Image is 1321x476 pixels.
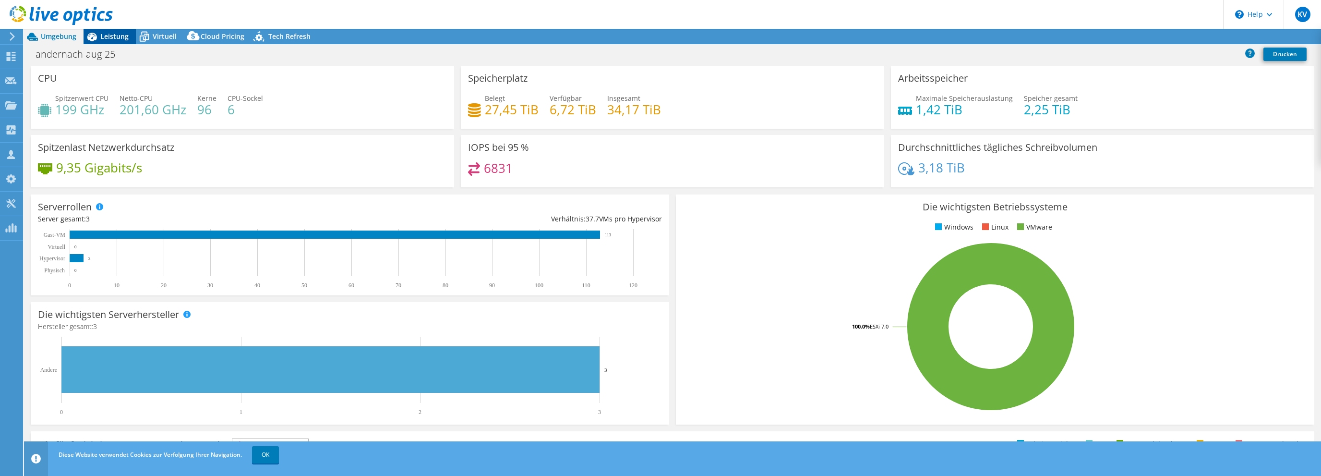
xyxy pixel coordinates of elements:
[683,202,1307,212] h3: Die wichtigsten Betriebssysteme
[348,282,354,289] text: 60
[59,451,242,459] span: Diese Website verwendet Cookies zur Verfolgung Ihrer Navigation.
[1194,439,1227,449] li: Latenz
[419,409,421,415] text: 2
[60,409,63,415] text: 0
[468,142,529,153] h3: IOPS bei 95 %
[228,104,263,115] h4: 6
[38,214,350,224] div: Server gesamt:
[153,32,177,41] span: Virtuell
[468,73,528,84] h3: Speicherplatz
[100,32,129,41] span: Leistung
[629,282,637,289] text: 120
[396,282,401,289] text: 70
[240,409,242,415] text: 1
[56,162,142,173] h4: 9,35 Gigabits/s
[918,162,965,173] h4: 3,18 TiB
[197,104,216,115] h4: 96
[1263,48,1307,61] a: Drucken
[93,322,97,331] span: 3
[40,366,57,373] text: Andere
[301,282,307,289] text: 50
[1024,94,1078,103] span: Speicher gesamt
[535,282,543,289] text: 100
[898,142,1097,153] h3: Durchschnittliches tägliches Schreibvolumen
[38,202,92,212] h3: Serverrollen
[31,49,130,60] h1: andernach-aug-25
[38,142,174,153] h3: Spitzenlast Netzwerkdurchsatz
[268,32,311,41] span: Tech Refresh
[607,94,640,103] span: Insgesamt
[605,232,612,237] text: 113
[207,282,213,289] text: 30
[38,309,179,320] h3: Die wichtigsten Serverhersteller
[550,94,582,103] span: Verfügbar
[1295,7,1310,22] span: KV
[88,256,91,261] text: 3
[41,32,76,41] span: Umgebung
[252,446,279,464] a: OK
[980,222,1009,232] li: Linux
[1235,10,1244,19] svg: \n
[586,214,599,223] span: 37.7
[55,104,108,115] h4: 199 GHz
[74,268,77,273] text: 0
[604,367,607,373] text: 3
[485,104,539,115] h4: 27,45 TiB
[1233,439,1302,449] li: IOPS pro Sekunde
[68,282,71,289] text: 0
[114,282,120,289] text: 10
[232,439,308,451] span: IOPS pro Sekunde
[55,94,108,103] span: Spitzenwert CPU
[74,244,77,249] text: 0
[1015,439,1077,449] li: Arbeitsspeicher
[852,323,870,330] tspan: 100.0%
[161,282,167,289] text: 20
[48,244,65,250] text: Virtuell
[1024,104,1078,115] h4: 2,25 TiB
[228,94,263,103] span: CPU-Sockel
[607,104,661,115] h4: 34,17 TiB
[898,73,968,84] h3: Arbeitsspeicher
[916,104,1013,115] h4: 1,42 TiB
[120,94,153,103] span: Netto-CPU
[550,104,596,115] h4: 6,72 TiB
[44,267,65,274] text: Physisch
[489,282,495,289] text: 90
[443,282,448,289] text: 80
[201,32,244,41] span: Cloud Pricing
[933,222,973,232] li: Windows
[870,323,889,330] tspan: ESXi 7.0
[1114,439,1188,449] li: Netzwerkdurchsatz
[38,321,662,332] h4: Hersteller gesamt:
[598,409,601,415] text: 3
[120,104,186,115] h4: 201,60 GHz
[350,214,662,224] div: Verhältnis: VMs pro Hypervisor
[582,282,590,289] text: 110
[1015,222,1052,232] li: VMware
[485,94,505,103] span: Belegt
[39,255,65,262] text: Hypervisor
[1083,439,1108,449] li: CPU
[254,282,260,289] text: 40
[484,163,513,173] h4: 6831
[38,73,57,84] h3: CPU
[44,232,66,238] text: Gast-VM
[86,214,90,223] span: 3
[916,94,1013,103] span: Maximale Speicherauslastung
[197,94,216,103] span: Kerne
